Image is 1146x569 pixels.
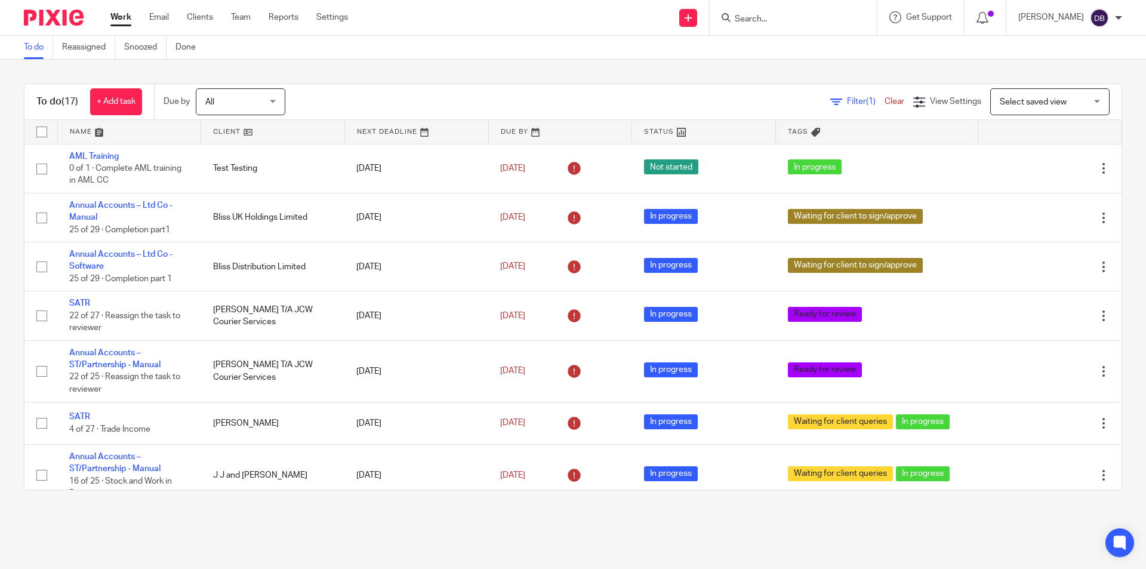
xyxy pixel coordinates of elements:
span: [DATE] [500,367,525,376]
a: Work [110,11,131,23]
span: In progress [896,414,950,429]
span: [DATE] [500,164,525,173]
span: Waiting for client to sign/approve [788,209,923,224]
span: Not started [644,159,698,174]
a: Annual Accounts – Ltd Co - Software [69,250,172,270]
span: Get Support [906,13,952,21]
a: SATR [69,413,90,421]
span: Ready for review [788,307,862,322]
a: Clear [885,97,904,106]
span: [DATE] [500,213,525,222]
span: [DATE] [500,471,525,479]
td: [DATE] [344,402,488,444]
span: 16 of 25 · Stock and Work in Progress [69,477,172,498]
td: [DATE] [344,242,488,291]
span: (17) [61,97,78,106]
span: 4 of 27 · Trade Income [69,425,150,433]
span: [DATE] [500,419,525,427]
td: [DATE] [344,340,488,402]
span: Waiting for client to sign/approve [788,258,923,273]
span: In progress [896,466,950,481]
span: 25 of 29 · Completion part 1 [69,275,172,283]
td: J J and [PERSON_NAME] [201,445,345,506]
p: [PERSON_NAME] [1018,11,1084,23]
td: [DATE] [344,445,488,506]
span: Ready for review [788,362,862,377]
a: Annual Accounts – ST/Partnership - Manual [69,453,161,473]
span: In progress [644,258,698,273]
img: svg%3E [1090,8,1109,27]
input: Search [734,14,841,25]
a: Annual Accounts – ST/Partnership - Manual [69,349,161,369]
td: Bliss Distribution Limited [201,242,345,291]
a: Annual Accounts – Ltd Co - Manual [69,201,172,222]
p: Due by [164,96,190,107]
a: SATR [69,299,90,307]
span: 22 of 27 · Reassign the task to reviewer [69,312,180,333]
a: Snoozed [124,36,167,59]
span: (1) [866,97,876,106]
span: In progress [644,307,698,322]
a: To do [24,36,53,59]
span: All [205,98,214,106]
a: AML Training [69,152,119,161]
span: In progress [644,209,698,224]
a: Settings [316,11,348,23]
a: Clients [187,11,213,23]
td: [PERSON_NAME] [201,402,345,444]
span: In progress [644,414,698,429]
img: Pixie [24,10,84,26]
span: Waiting for client queries [788,466,893,481]
span: 22 of 25 · Reassign the task to reviewer [69,373,180,394]
span: Select saved view [1000,98,1067,106]
span: In progress [644,362,698,377]
td: [PERSON_NAME] T/A JCW Courier Services [201,340,345,402]
td: [DATE] [344,193,488,242]
h1: To do [36,96,78,108]
span: 0 of 1 · Complete AML training in AML CC [69,164,181,185]
span: View Settings [930,97,981,106]
a: Reports [269,11,298,23]
a: Team [231,11,251,23]
td: Bliss UK Holdings Limited [201,193,345,242]
span: [DATE] [500,263,525,271]
span: Filter [847,97,885,106]
span: In progress [644,466,698,481]
span: Waiting for client queries [788,414,893,429]
td: [PERSON_NAME] T/A JCW Courier Services [201,291,345,340]
td: [DATE] [344,291,488,340]
a: Done [175,36,205,59]
span: [DATE] [500,312,525,320]
a: Email [149,11,169,23]
a: + Add task [90,88,142,115]
td: [DATE] [344,144,488,193]
span: In progress [788,159,842,174]
span: Tags [788,128,808,135]
td: Test Testing [201,144,345,193]
span: 25 of 29 · Completion part1 [69,226,170,234]
a: Reassigned [62,36,115,59]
